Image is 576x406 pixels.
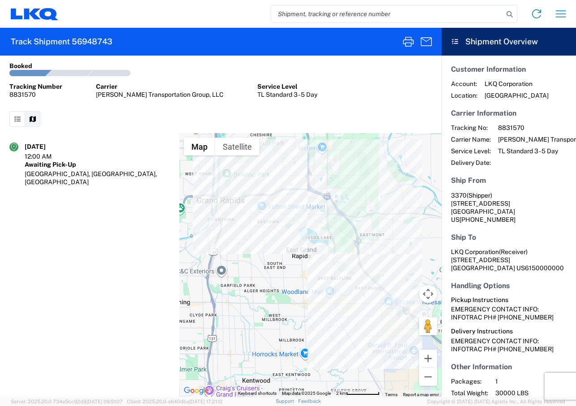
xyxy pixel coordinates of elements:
address: [GEOGRAPHIC_DATA] US [451,248,567,272]
div: [DATE] [25,143,69,151]
div: Tracking Number [9,82,62,91]
span: [DATE] 17:21:12 [189,399,223,404]
span: [STREET_ADDRESS] [451,200,510,207]
span: Carrier Name: [451,135,491,143]
button: Show satellite imagery [215,138,260,155]
button: Keyboard shortcuts [238,390,277,397]
div: TL Standard 3 - 5 Day [257,91,317,99]
div: 8831570 [9,91,62,99]
div: 12:00 AM [25,152,69,160]
span: (Shipper) [467,192,492,199]
span: Account: [451,80,477,88]
h6: Pickup Instructions [451,296,567,304]
a: Feedback [298,398,321,404]
button: Map Scale: 2 km per 71 pixels [333,390,382,397]
div: [GEOGRAPHIC_DATA], [GEOGRAPHIC_DATA], [GEOGRAPHIC_DATA] [25,170,170,186]
span: Map data ©2025 Google [282,391,331,396]
button: Zoom in [419,350,437,367]
div: Carrier [96,82,224,91]
span: Service Level: [451,147,491,155]
span: LKQ Corporation [STREET_ADDRESS] [451,248,528,263]
button: Drag Pegman onto the map to open Street View [419,317,437,335]
address: [GEOGRAPHIC_DATA] US [451,191,567,224]
span: Location: [451,91,477,99]
span: Total Weight: [451,389,488,397]
h6: Delivery Instructions [451,328,567,335]
span: Copyright © [DATE]-[DATE] Agistix Inc., All Rights Reserved [427,397,565,406]
h5: Ship From [451,176,567,185]
h2: Track Shipment 56948743 [11,36,113,47]
div: EMERGENCY CONTACT INFO: INFOTRAC PH# [PHONE_NUMBER] [451,337,567,353]
span: Tracking No: [451,124,491,132]
div: Awaiting Pick-Up [25,160,170,168]
h5: Other Information [451,363,567,371]
span: 6150000000 [525,264,564,272]
button: Zoom out [419,368,437,386]
input: Shipment, tracking or reference number [271,5,503,22]
h5: Carrier Information [451,109,567,117]
button: Map camera controls [419,285,437,303]
span: LKQ Corporation [485,80,549,88]
span: (Receiver) [499,248,528,255]
div: EMERGENCY CONTACT INFO: INFOTRAC PH# [PHONE_NUMBER] [451,305,567,321]
span: Delivery Date: [451,159,491,167]
div: [PERSON_NAME] Transportation Group, LLC [96,91,224,99]
span: [DATE] 09:51:07 [87,399,123,404]
a: Open this area in Google Maps (opens a new window) [182,385,211,397]
div: Booked [9,62,32,70]
span: [GEOGRAPHIC_DATA] [485,91,549,99]
span: Packages: [451,377,488,385]
span: Client: 2025.20.0-e640dba [127,399,223,404]
div: Service Level [257,82,317,91]
a: Terms [385,392,398,397]
span: [PHONE_NUMBER] [459,216,515,223]
a: Support [276,398,298,404]
h5: Ship To [451,233,567,242]
header: Shipment Overview [442,28,576,56]
h5: Customer Information [451,65,567,73]
a: Report a map error [403,392,439,397]
img: Google [182,385,211,397]
span: 3370 [451,192,467,199]
span: Server: 2025.20.0-734e5bc92d9 [11,399,123,404]
h5: Handling Options [451,281,567,290]
button: Show street map [184,138,215,155]
span: 2 km [336,391,346,396]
